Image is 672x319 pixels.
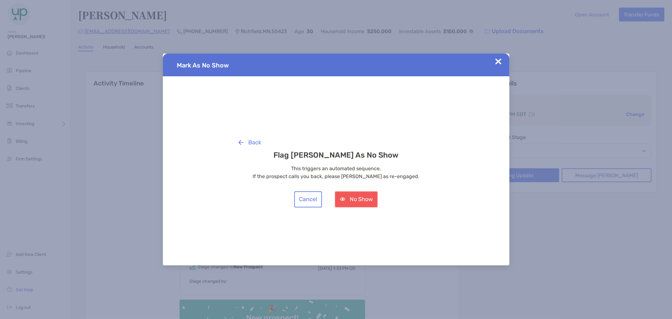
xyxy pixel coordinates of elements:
[495,58,502,65] img: Close Updates Zoe
[340,197,345,201] img: button icon
[234,151,439,159] h3: Flag [PERSON_NAME] As No Show
[234,135,266,151] button: Back
[234,172,439,180] p: If the prospect calls you back, please [PERSON_NAME] as re-engaged.
[238,140,244,145] img: button icon
[177,61,229,69] span: Mark As No Show
[335,191,378,207] button: No Show
[294,191,322,207] button: Cancel
[234,165,439,172] p: This triggers an automated sequence.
